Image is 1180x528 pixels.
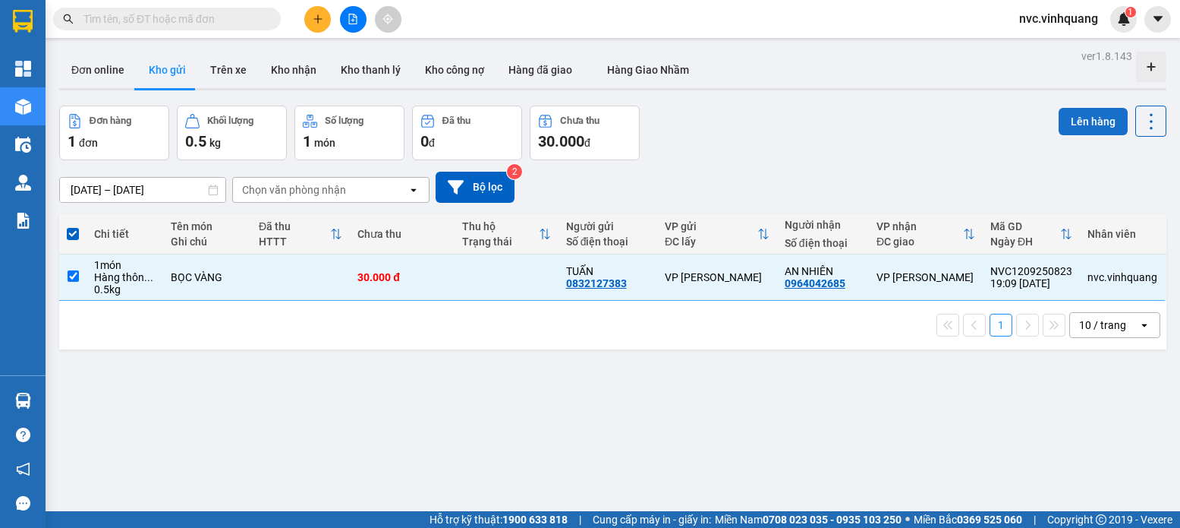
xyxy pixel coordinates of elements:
[455,214,559,255] th: Toggle SortBy
[566,236,650,248] div: Số điện thoại
[560,115,599,126] div: Chưa thu
[1087,228,1157,240] div: Nhân viên
[15,393,31,409] img: warehouse-icon
[1007,9,1110,28] span: nvc.vinhquang
[430,511,568,528] span: Hỗ trợ kỹ thuật:
[462,220,539,232] div: Thu hộ
[137,52,198,88] button: Kho gửi
[1059,108,1128,135] button: Lên hàng
[607,64,689,76] span: Hàng Giao Nhầm
[16,462,30,476] span: notification
[1138,319,1150,331] svg: open
[785,237,861,249] div: Số điện thoại
[983,214,1080,255] th: Toggle SortBy
[715,511,902,528] span: Miền Nam
[593,511,711,528] span: Cung cấp máy in - giấy in:
[957,514,1022,526] strong: 0369 525 060
[657,214,777,255] th: Toggle SortBy
[665,236,757,248] div: ĐC lấy
[502,514,568,526] strong: 1900 633 818
[259,220,330,232] div: Đã thu
[171,271,244,283] div: BỌC VÀNG
[59,106,169,160] button: Đơn hàng1đơn
[530,106,640,160] button: Chưa thu30.000đ
[876,271,975,283] div: VP [PERSON_NAME]
[1151,12,1165,26] span: caret-down
[15,175,31,191] img: warehouse-icon
[990,314,1012,337] button: 1
[785,219,861,231] div: Người nhận
[1144,6,1171,33] button: caret-down
[905,517,910,523] span: ⚪️
[259,236,330,248] div: HTTT
[665,220,757,232] div: VP gửi
[303,132,311,150] span: 1
[294,106,404,160] button: Số lượng1món
[63,14,74,24] span: search
[60,178,225,202] input: Select a date range.
[566,265,650,277] div: TUẤN
[1128,7,1133,17] span: 1
[436,172,514,203] button: Bộ lọc
[177,106,287,160] button: Khối lượng0.5kg
[1136,52,1166,82] div: Tạo kho hàng mới
[1079,318,1126,333] div: 10 / trang
[15,99,31,115] img: warehouse-icon
[1087,271,1157,283] div: nvc.vinhquang
[304,6,331,33] button: plus
[990,265,1072,277] div: NVC1209250823
[990,220,1060,232] div: Mã GD
[420,132,429,150] span: 0
[313,14,323,24] span: plus
[144,271,153,283] span: ...
[15,213,31,229] img: solution-icon
[185,132,206,150] span: 0.5
[869,214,983,255] th: Toggle SortBy
[209,137,221,149] span: kg
[15,137,31,153] img: warehouse-icon
[13,10,33,33] img: logo-vxr
[314,137,335,149] span: món
[566,277,627,289] div: 0832127383
[94,228,156,240] div: Chi tiết
[763,514,902,526] strong: 0708 023 035 - 0935 103 250
[785,265,861,277] div: AN NHIÊN
[429,137,435,149] span: đ
[507,164,522,179] sup: 2
[785,277,845,289] div: 0964042685
[329,52,413,88] button: Kho thanh lý
[1081,48,1132,65] div: ver 1.8.143
[876,236,963,248] div: ĐC giao
[442,115,470,126] div: Đã thu
[348,14,358,24] span: file-add
[94,259,156,271] div: 1 món
[59,52,137,88] button: Đơn online
[566,220,650,232] div: Người gửi
[171,220,244,232] div: Tên món
[251,214,350,255] th: Toggle SortBy
[171,236,244,248] div: Ghi chú
[990,277,1072,289] div: 19:09 [DATE]
[1125,7,1136,17] sup: 1
[15,61,31,77] img: dashboard-icon
[496,52,584,88] button: Hàng đã giao
[16,496,30,511] span: message
[1034,511,1036,528] span: |
[94,283,156,296] div: 0.5 kg
[94,271,156,283] div: Hàng thông thường
[382,14,393,24] span: aim
[357,271,446,283] div: 30.000 đ
[538,132,584,150] span: 30.000
[340,6,367,33] button: file-add
[198,52,259,88] button: Trên xe
[1096,514,1106,525] span: copyright
[357,228,446,240] div: Chưa thu
[407,184,420,196] svg: open
[462,236,539,248] div: Trạng thái
[914,511,1022,528] span: Miền Bắc
[990,236,1060,248] div: Ngày ĐH
[83,11,263,27] input: Tìm tên, số ĐT hoặc mã đơn
[325,115,363,126] div: Số lượng
[259,52,329,88] button: Kho nhận
[375,6,401,33] button: aim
